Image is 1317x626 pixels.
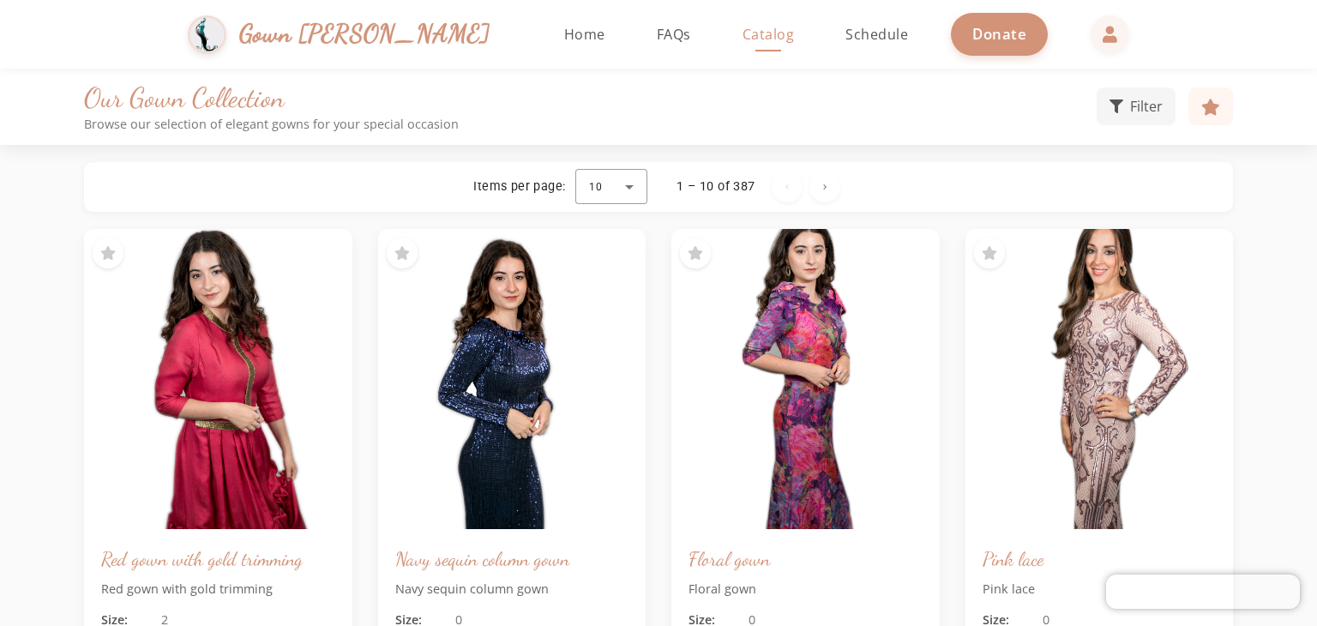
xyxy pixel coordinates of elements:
[395,546,629,571] h3: Navy sequin column gown
[983,580,1217,599] p: Pink lace
[395,580,629,599] p: Navy sequin column gown
[1130,96,1163,117] span: Filter
[188,11,508,58] a: Gown [PERSON_NAME]
[101,546,335,571] h3: Red gown with gold trimming
[689,546,923,571] h3: Floral gown
[671,229,940,529] img: Floral gown
[84,117,1097,131] p: Browse our selection of elegant gowns for your special occasion
[965,229,1234,529] img: Pink lace
[972,24,1026,44] span: Donate
[1097,87,1176,125] button: Filter
[657,25,691,44] span: FAQs
[809,172,840,202] button: Next page
[378,229,646,529] img: Navy sequin column gown
[1106,575,1300,609] iframe: Chatra live chat
[951,13,1048,55] a: Donate
[845,25,908,44] span: Schedule
[564,25,605,44] span: Home
[188,15,226,54] img: Gown Gmach Logo
[983,546,1217,571] h3: Pink lace
[743,25,795,44] span: Catalog
[239,15,490,52] span: Gown [PERSON_NAME]
[772,172,803,202] button: Previous page
[677,178,755,196] div: 1 – 10 of 387
[689,580,923,599] p: Floral gown
[473,178,565,196] div: Items per page:
[101,580,335,599] p: Red gown with gold trimming
[84,81,1097,114] h1: Our Gown Collection
[84,229,352,529] img: Red gown with gold trimming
